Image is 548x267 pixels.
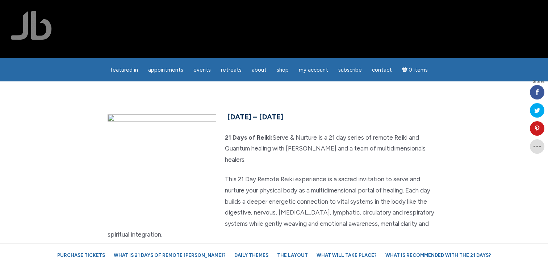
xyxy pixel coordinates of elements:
[144,63,188,77] a: Appointments
[225,134,272,141] strong: 21 Days of Reiki:
[402,67,409,73] i: Cart
[217,63,246,77] a: Retreats
[277,67,289,73] span: Shop
[108,174,441,240] p: This 21 Day Remote Reiki experience is a sacred invitation to serve and nurture your physical bod...
[409,67,428,73] span: 0 items
[54,249,109,262] a: Purchase Tickets
[193,67,211,73] span: Events
[247,63,271,77] a: About
[398,62,432,77] a: Cart0 items
[252,67,267,73] span: About
[313,249,380,262] a: What will take place?
[110,249,229,262] a: What is 21 Days of Remote [PERSON_NAME]?
[221,67,242,73] span: Retreats
[106,63,142,77] a: featured in
[11,11,52,40] img: Jamie Butler. The Everyday Medium
[533,80,544,84] span: Shares
[148,67,183,73] span: Appointments
[334,63,366,77] a: Subscribe
[189,63,215,77] a: Events
[299,67,328,73] span: My Account
[382,249,495,262] a: What is recommended with the 21 Days?
[273,249,311,262] a: The Layout
[227,113,283,121] span: [DATE] – [DATE]
[272,63,293,77] a: Shop
[231,249,272,262] a: Daily Themes
[110,67,138,73] span: featured in
[338,67,362,73] span: Subscribe
[108,132,441,165] p: Serve & Nurture is a 21 day series of remote Reiki and Quantum healing with [PERSON_NAME] and a t...
[368,63,396,77] a: Contact
[372,67,392,73] span: Contact
[294,63,332,77] a: My Account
